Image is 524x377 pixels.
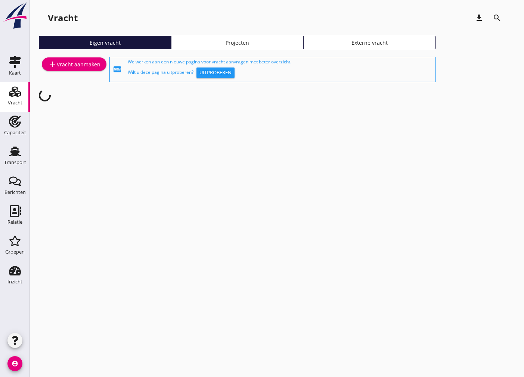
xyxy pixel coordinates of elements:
div: Vracht [8,100,22,105]
div: Vracht [48,12,78,24]
i: account_circle [7,356,22,371]
i: search [493,13,502,22]
a: Vracht aanmaken [42,57,106,71]
a: Projecten [171,36,303,49]
i: fiber_new [113,65,122,74]
div: Vracht aanmaken [48,60,100,69]
div: We werken aan een nieuwe pagina voor vracht aanvragen met beter overzicht. Wilt u deze pagina uit... [128,59,432,80]
div: Eigen vracht [42,39,168,47]
a: Externe vracht [303,36,435,49]
div: Kaart [9,70,21,75]
div: Inzicht [7,279,22,284]
div: Berichten [4,190,26,195]
a: Eigen vracht [39,36,171,49]
i: add [48,60,57,69]
div: Uitproberen [199,69,232,76]
div: Capaciteit [4,130,26,135]
div: Groepen [5,249,25,254]
div: Externe vracht [307,39,432,47]
i: download [475,13,484,22]
div: Projecten [174,39,300,47]
div: Transport [4,160,26,165]
img: logo-small.a267ee39.svg [1,2,28,29]
button: Uitproberen [196,67,235,78]
div: Relatie [7,220,22,224]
